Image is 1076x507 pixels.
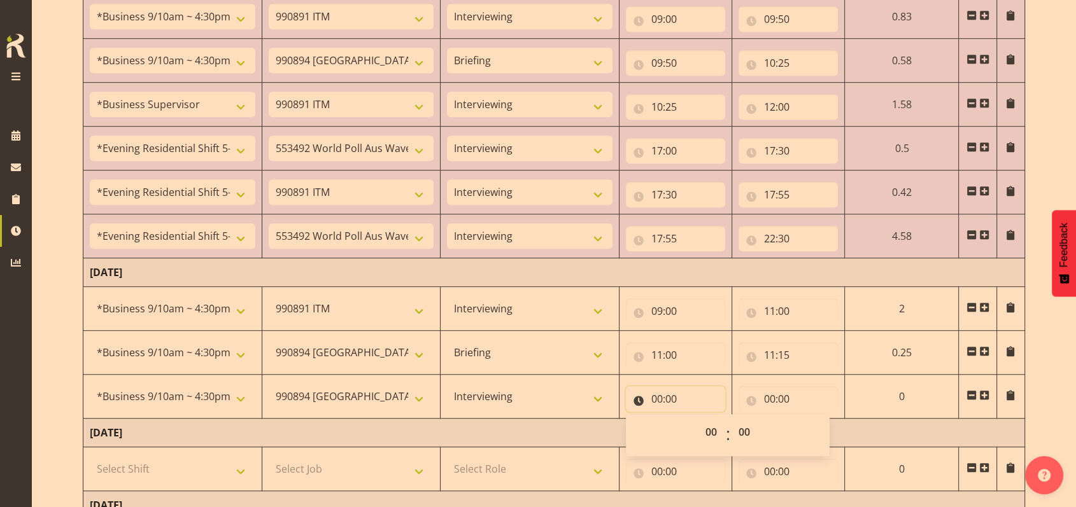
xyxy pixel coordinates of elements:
[1052,210,1076,296] button: Feedback - Show survey
[739,50,838,76] input: Click to select...
[626,298,725,324] input: Click to select...
[626,138,725,163] input: Click to select...
[739,182,838,207] input: Click to select...
[845,331,959,375] td: 0.25
[739,386,838,412] input: Click to select...
[739,459,838,484] input: Click to select...
[626,6,725,32] input: Click to select...
[739,94,838,120] input: Click to select...
[845,39,959,83] td: 0.58
[1038,469,1051,482] img: help-xxl-2.png
[739,342,838,368] input: Click to select...
[739,226,838,251] input: Click to select...
[3,32,29,60] img: Rosterit icon logo
[626,226,725,251] input: Click to select...
[845,170,959,214] td: 0.42
[83,419,1025,447] td: [DATE]
[845,127,959,170] td: 0.5
[845,287,959,331] td: 2
[626,50,725,76] input: Click to select...
[739,6,838,32] input: Click to select...
[739,298,838,324] input: Click to select...
[739,138,838,163] input: Click to select...
[845,214,959,258] td: 4.58
[626,386,725,412] input: Click to select...
[626,459,725,484] input: Click to select...
[83,258,1025,287] td: [DATE]
[626,342,725,368] input: Click to select...
[725,419,730,451] span: :
[845,83,959,127] td: 1.58
[845,375,959,419] td: 0
[626,94,725,120] input: Click to select...
[1058,223,1070,267] span: Feedback
[845,447,959,491] td: 0
[626,182,725,207] input: Click to select...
